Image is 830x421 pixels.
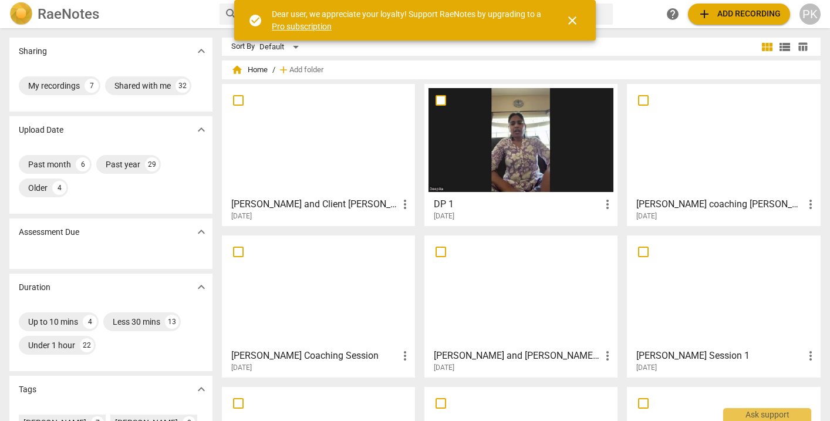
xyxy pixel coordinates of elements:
[636,211,657,221] span: [DATE]
[272,66,275,75] span: /
[231,363,252,373] span: [DATE]
[194,44,208,58] span: expand_more
[80,338,94,352] div: 22
[248,14,262,28] span: check_circle
[9,2,210,26] a: LogoRaeNotes
[434,363,454,373] span: [DATE]
[19,124,63,136] p: Upload Date
[226,240,411,372] a: [PERSON_NAME] Coaching Session[DATE]
[398,349,412,363] span: more_vert
[434,349,600,363] h3: Brian and Angela GMT20250816-174902_Recording_640x360
[193,121,210,139] button: Show more
[19,226,79,238] p: Assessment Due
[434,197,600,211] h3: DP 1
[776,38,794,56] button: List view
[193,223,210,241] button: Show more
[193,278,210,296] button: Show more
[19,281,50,294] p: Duration
[697,7,711,21] span: add
[114,80,171,92] div: Shared with me
[804,197,818,211] span: more_vert
[106,159,140,170] div: Past year
[193,380,210,398] button: Show more
[631,88,816,221] a: [PERSON_NAME] coaching [PERSON_NAME] - mentor session 3[DATE]
[231,211,252,221] span: [DATE]
[194,382,208,396] span: expand_more
[231,64,268,76] span: Home
[688,4,790,25] button: Upload
[797,41,808,52] span: table_chart
[398,197,412,211] span: more_vert
[429,240,613,372] a: [PERSON_NAME] and [PERSON_NAME] GMT20250816-174902_Recording_640x360[DATE]
[558,6,586,35] button: Close
[631,240,816,372] a: [PERSON_NAME] Session 1[DATE]
[28,182,48,194] div: Older
[231,349,398,363] h3: Valora Douglas Coaching Session
[226,88,411,221] a: [PERSON_NAME] and Client [PERSON_NAME] [DATE] For Mentoring Session[DATE]
[9,2,33,26] img: Logo
[193,42,210,60] button: Show more
[662,4,683,25] a: Help
[19,45,47,58] p: Sharing
[113,316,160,328] div: Less 30 mins
[259,38,303,56] div: Default
[272,8,544,32] div: Dear user, we appreciate your loyalty! Support RaeNotes by upgrading to a
[278,64,289,76] span: add
[28,316,78,328] div: Up to 10 mins
[19,383,36,396] p: Tags
[636,349,803,363] h3: Alex Session 1
[272,22,332,31] a: Pro subscription
[794,38,811,56] button: Table view
[176,79,190,93] div: 32
[231,197,398,211] h3: M Pitt and Client Brooke Aug 23 2025 For Mentoring Session
[636,363,657,373] span: [DATE]
[804,349,818,363] span: more_vert
[723,408,811,421] div: Ask support
[194,280,208,294] span: expand_more
[28,80,80,92] div: My recordings
[778,40,792,54] span: view_list
[636,197,803,211] h3: Brooke coaching Mike - mentor session 3
[600,349,615,363] span: more_vert
[224,7,238,21] span: search
[28,159,71,170] div: Past month
[76,157,90,171] div: 6
[760,40,774,54] span: view_module
[434,211,454,221] span: [DATE]
[145,157,159,171] div: 29
[83,315,97,329] div: 4
[194,225,208,239] span: expand_more
[697,7,781,21] span: Add recording
[600,197,615,211] span: more_vert
[85,79,99,93] div: 7
[429,88,613,221] a: DP 1[DATE]
[28,339,75,351] div: Under 1 hour
[194,123,208,137] span: expand_more
[38,6,99,22] h2: RaeNotes
[52,181,66,195] div: 4
[231,64,243,76] span: home
[165,315,179,329] div: 13
[289,66,323,75] span: Add folder
[758,38,776,56] button: Tile view
[565,14,579,28] span: close
[231,42,255,51] div: Sort By
[666,7,680,21] span: help
[799,4,821,25] button: PK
